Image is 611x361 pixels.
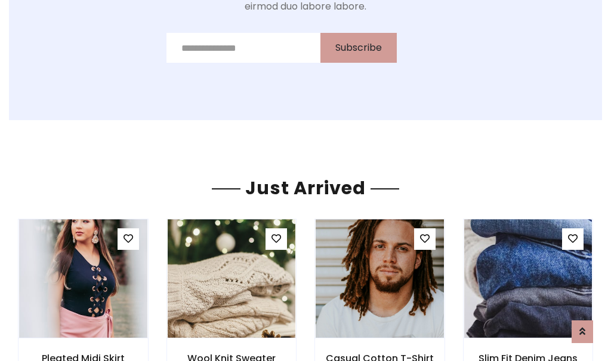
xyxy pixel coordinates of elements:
button: Subscribe [320,33,397,63]
span: Just Arrived [240,175,371,201]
